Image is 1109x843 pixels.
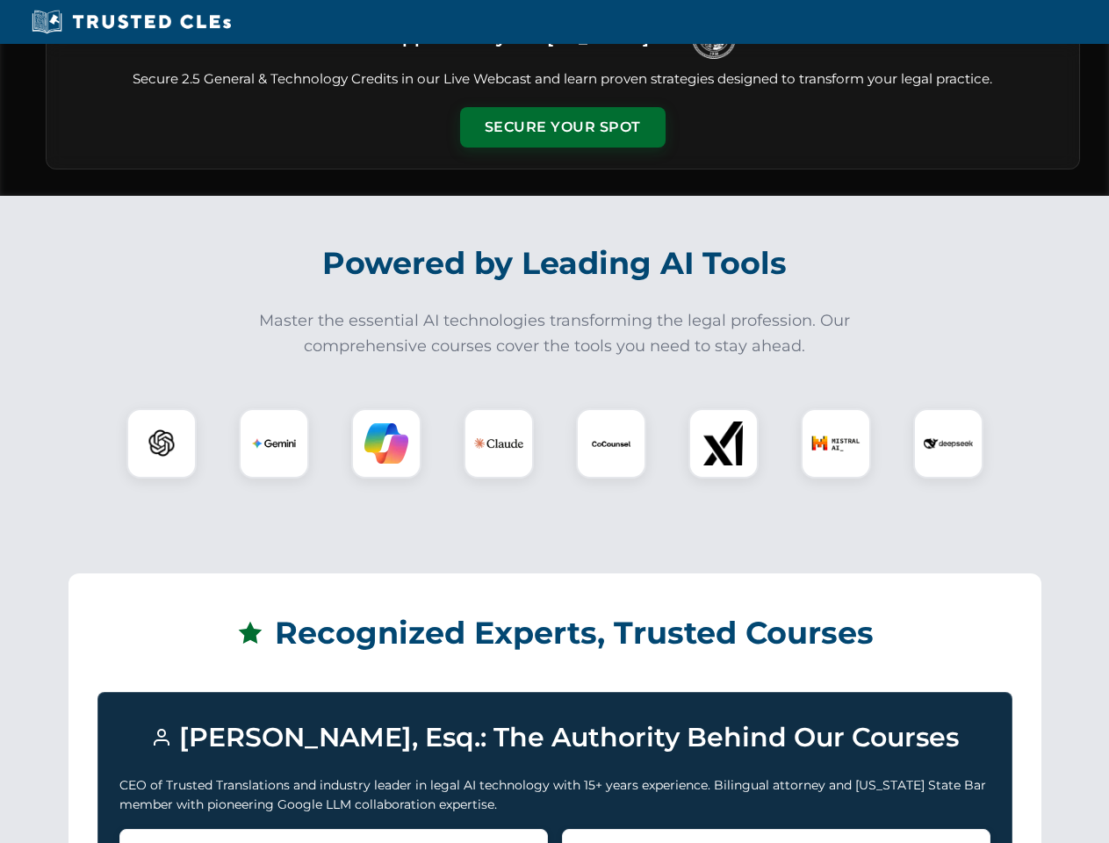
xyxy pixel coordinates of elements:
[68,233,1041,294] h2: Powered by Leading AI Tools
[364,421,408,465] img: Copilot Logo
[688,408,759,479] div: xAI
[702,421,745,465] img: xAI Logo
[913,408,983,479] div: DeepSeek
[801,408,871,479] div: Mistral AI
[811,419,861,468] img: Mistral AI Logo
[474,419,523,468] img: Claude Logo
[924,419,973,468] img: DeepSeek Logo
[97,602,1012,664] h2: Recognized Experts, Trusted Courses
[248,308,862,359] p: Master the essential AI technologies transforming the legal profession. Our comprehensive courses...
[68,69,1058,90] p: Secure 2.5 General & Technology Credits in our Live Webcast and learn proven strategies designed ...
[119,714,990,761] h3: [PERSON_NAME], Esq.: The Authority Behind Our Courses
[589,421,633,465] img: CoCounsel Logo
[136,418,187,469] img: ChatGPT Logo
[126,408,197,479] div: ChatGPT
[239,408,309,479] div: Gemini
[460,107,666,148] button: Secure Your Spot
[464,408,534,479] div: Claude
[119,775,990,815] p: CEO of Trusted Translations and industry leader in legal AI technology with 15+ years experience....
[26,9,236,35] img: Trusted CLEs
[252,421,296,465] img: Gemini Logo
[576,408,646,479] div: CoCounsel
[351,408,421,479] div: Copilot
